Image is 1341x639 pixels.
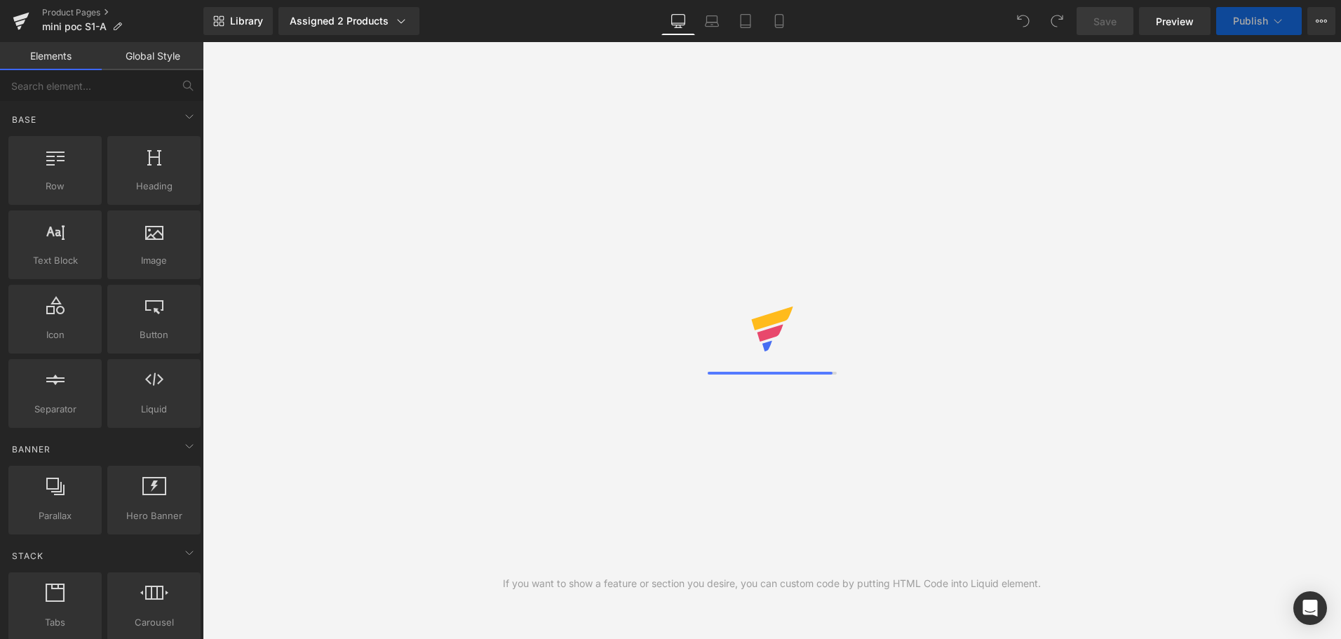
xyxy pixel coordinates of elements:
span: Separator [13,402,97,417]
a: Laptop [695,7,729,35]
span: Text Block [13,253,97,268]
span: Parallax [13,509,97,523]
div: Open Intercom Messenger [1293,591,1327,625]
span: Hero Banner [112,509,196,523]
div: If you want to show a feature or section you desire, you can custom code by putting HTML Code int... [503,576,1041,591]
a: Product Pages [42,7,203,18]
span: Save [1093,14,1117,29]
a: Global Style [102,42,203,70]
a: New Library [203,7,273,35]
span: Preview [1156,14,1194,29]
span: Stack [11,549,45,563]
span: Icon [13,328,97,342]
span: Publish [1233,15,1268,27]
span: Image [112,253,196,268]
div: Assigned 2 Products [290,14,408,28]
span: Library [230,15,263,27]
span: Banner [11,443,52,456]
span: Row [13,179,97,194]
a: Desktop [661,7,695,35]
a: Preview [1139,7,1211,35]
span: mini poc S1-A [42,21,107,32]
span: Heading [112,179,196,194]
span: Tabs [13,615,97,630]
button: Redo [1043,7,1071,35]
a: Mobile [762,7,796,35]
span: Base [11,113,38,126]
a: Tablet [729,7,762,35]
button: Undo [1009,7,1037,35]
button: Publish [1216,7,1302,35]
span: Liquid [112,402,196,417]
span: Carousel [112,615,196,630]
button: More [1307,7,1335,35]
span: Button [112,328,196,342]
